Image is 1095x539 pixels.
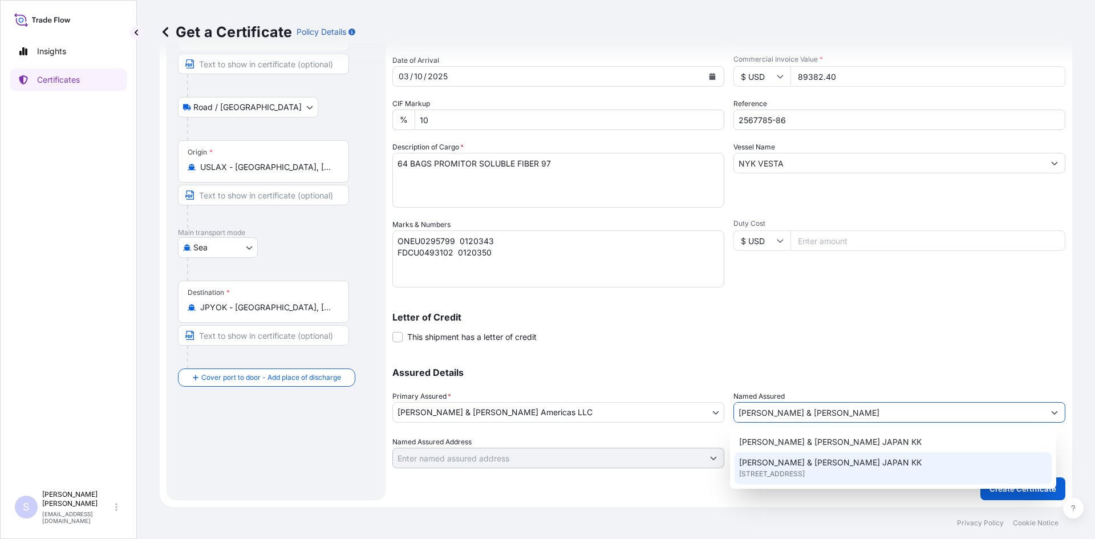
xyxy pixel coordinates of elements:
[703,67,721,86] button: Calendar
[37,74,80,86] p: Certificates
[393,448,703,468] input: Named Assured Address
[733,141,775,153] label: Vessel Name
[790,66,1065,87] input: Enter amount
[734,153,1044,173] input: Type to search vessel name or IMO
[739,457,922,468] span: [PERSON_NAME] & [PERSON_NAME] JAPAN KK
[37,46,66,57] p: Insights
[733,391,785,402] label: Named Assured
[160,23,292,41] p: Get a Certificate
[739,436,922,448] span: [PERSON_NAME] & [PERSON_NAME] JAPAN KK
[392,368,1065,377] p: Assured Details
[733,110,1065,130] input: Enter booking reference
[1013,518,1058,528] p: Cookie Notice
[392,219,451,230] label: Marks & Numbers
[410,70,413,83] div: /
[193,242,208,253] span: Sea
[392,98,430,110] label: CIF Markup
[178,54,349,74] input: Text to appear on certificate
[398,70,410,83] div: day,
[739,468,805,480] span: [STREET_ADDRESS]
[424,70,427,83] div: /
[200,161,335,173] input: Origin
[193,102,302,113] span: Road / [GEOGRAPHIC_DATA]
[392,436,472,448] label: Named Assured Address
[1044,153,1065,173] button: Show suggestions
[178,228,374,237] p: Main transport mode
[392,391,451,402] span: Primary Assured
[703,448,724,468] button: Show suggestions
[178,237,258,258] button: Select transport
[733,219,1065,228] span: Duty Cost
[188,288,230,297] div: Destination
[957,518,1004,528] p: Privacy Policy
[398,407,593,418] span: [PERSON_NAME] & [PERSON_NAME] Americas LLC
[415,110,724,130] input: Enter percentage between 0 and 10%
[178,325,349,346] input: Text to appear on certificate
[427,70,449,83] div: year,
[297,26,346,38] p: Policy Details
[733,98,767,110] label: Reference
[392,141,464,153] label: Description of Cargo
[735,432,1052,484] div: Suggestions
[178,185,349,205] input: Text to appear on certificate
[201,372,341,383] span: Cover port to door - Add place of discharge
[200,302,335,313] input: Destination
[989,483,1056,495] p: Create Certificate
[392,313,1065,322] p: Letter of Credit
[1044,402,1065,423] button: Show suggestions
[392,110,415,130] div: %
[42,490,113,508] p: [PERSON_NAME] [PERSON_NAME]
[790,230,1065,251] input: Enter amount
[23,501,30,513] span: S
[413,70,424,83] div: month,
[178,97,318,117] button: Select transport
[42,510,113,524] p: [EMAIL_ADDRESS][DOMAIN_NAME]
[734,402,1044,423] input: Assured Name
[188,148,213,157] div: Origin
[407,331,537,343] span: This shipment has a letter of credit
